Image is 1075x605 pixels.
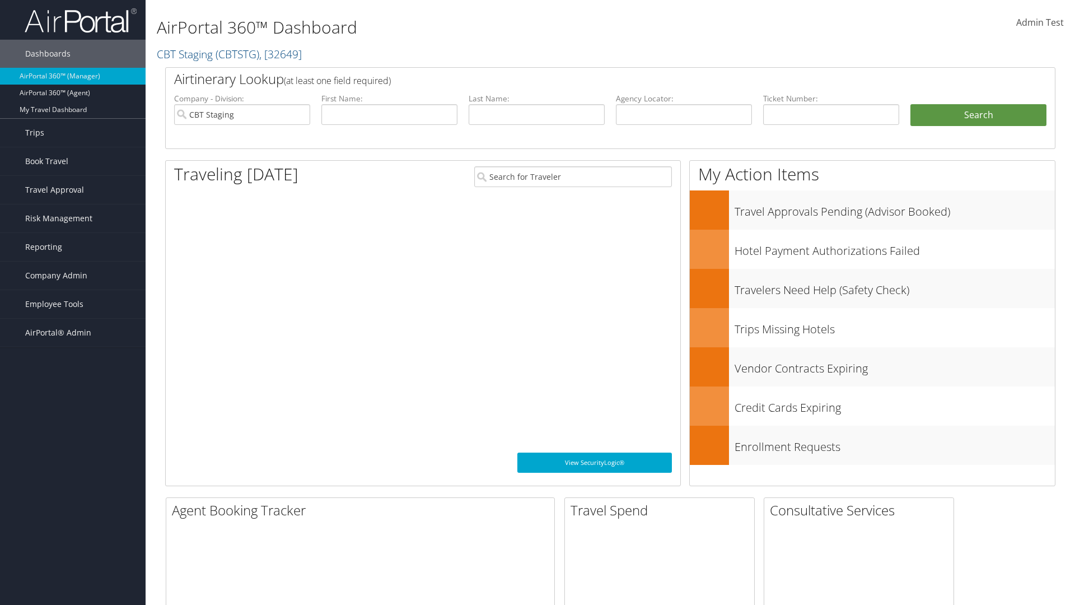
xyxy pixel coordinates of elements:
span: ( CBTSTG ) [216,46,259,62]
label: First Name: [321,93,457,104]
label: Agency Locator: [616,93,752,104]
a: Admin Test [1016,6,1064,40]
span: (at least one field required) [284,75,391,87]
span: Book Travel [25,147,68,175]
span: Risk Management [25,204,92,232]
h3: Travelers Need Help (Safety Check) [735,277,1055,298]
a: Travel Approvals Pending (Advisor Booked) [690,190,1055,230]
h1: My Action Items [690,162,1055,186]
h2: Consultative Services [770,501,954,520]
h3: Credit Cards Expiring [735,394,1055,416]
a: View SecurityLogic® [517,453,672,473]
h3: Enrollment Requests [735,434,1055,455]
a: Credit Cards Expiring [690,387,1055,426]
span: Admin Test [1016,16,1064,29]
img: airportal-logo.png [25,7,137,34]
button: Search [910,104,1046,127]
label: Last Name: [469,93,605,104]
input: Search for Traveler [474,166,672,187]
a: Enrollment Requests [690,426,1055,465]
a: Travelers Need Help (Safety Check) [690,269,1055,308]
label: Company - Division: [174,93,310,104]
a: Vendor Contracts Expiring [690,347,1055,387]
h2: Airtinerary Lookup [174,69,973,89]
span: Reporting [25,233,62,261]
span: Employee Tools [25,290,83,318]
a: Hotel Payment Authorizations Failed [690,230,1055,269]
h1: AirPortal 360™ Dashboard [157,16,761,39]
span: AirPortal® Admin [25,319,91,347]
label: Ticket Number: [763,93,899,104]
a: Trips Missing Hotels [690,308,1055,347]
span: Travel Approval [25,176,84,204]
h3: Hotel Payment Authorizations Failed [735,238,1055,259]
span: , [ 32649 ] [259,46,302,62]
h3: Trips Missing Hotels [735,316,1055,337]
span: Company Admin [25,262,87,290]
h3: Vendor Contracts Expiring [735,355,1055,376]
span: Trips [25,119,44,147]
a: CBT Staging [157,46,302,62]
h3: Travel Approvals Pending (Advisor Booked) [735,198,1055,220]
h2: Agent Booking Tracker [172,501,554,520]
span: Dashboards [25,40,71,68]
h1: Traveling [DATE] [174,162,298,186]
h2: Travel Spend [571,501,754,520]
